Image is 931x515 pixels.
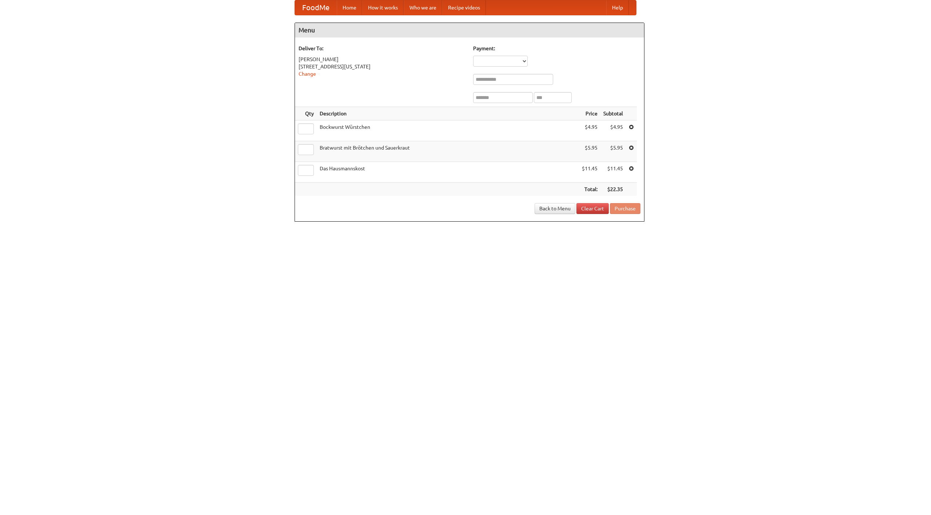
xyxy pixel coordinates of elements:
[295,0,337,15] a: FoodMe
[600,183,626,196] th: $22.35
[600,141,626,162] td: $5.95
[295,107,317,120] th: Qty
[317,141,579,162] td: Bratwurst mit Brötchen und Sauerkraut
[535,203,575,214] a: Back to Menu
[579,183,600,196] th: Total:
[442,0,486,15] a: Recipe videos
[295,23,644,37] h4: Menu
[337,0,362,15] a: Home
[299,56,466,63] div: [PERSON_NAME]
[299,71,316,77] a: Change
[473,45,640,52] h5: Payment:
[317,107,579,120] th: Description
[606,0,629,15] a: Help
[610,203,640,214] button: Purchase
[362,0,404,15] a: How it works
[600,162,626,183] td: $11.45
[579,162,600,183] td: $11.45
[317,120,579,141] td: Bockwurst Würstchen
[579,141,600,162] td: $5.95
[299,45,466,52] h5: Deliver To:
[579,107,600,120] th: Price
[600,107,626,120] th: Subtotal
[600,120,626,141] td: $4.95
[576,203,609,214] a: Clear Cart
[317,162,579,183] td: Das Hausmannskost
[404,0,442,15] a: Who we are
[579,120,600,141] td: $4.95
[299,63,466,70] div: [STREET_ADDRESS][US_STATE]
